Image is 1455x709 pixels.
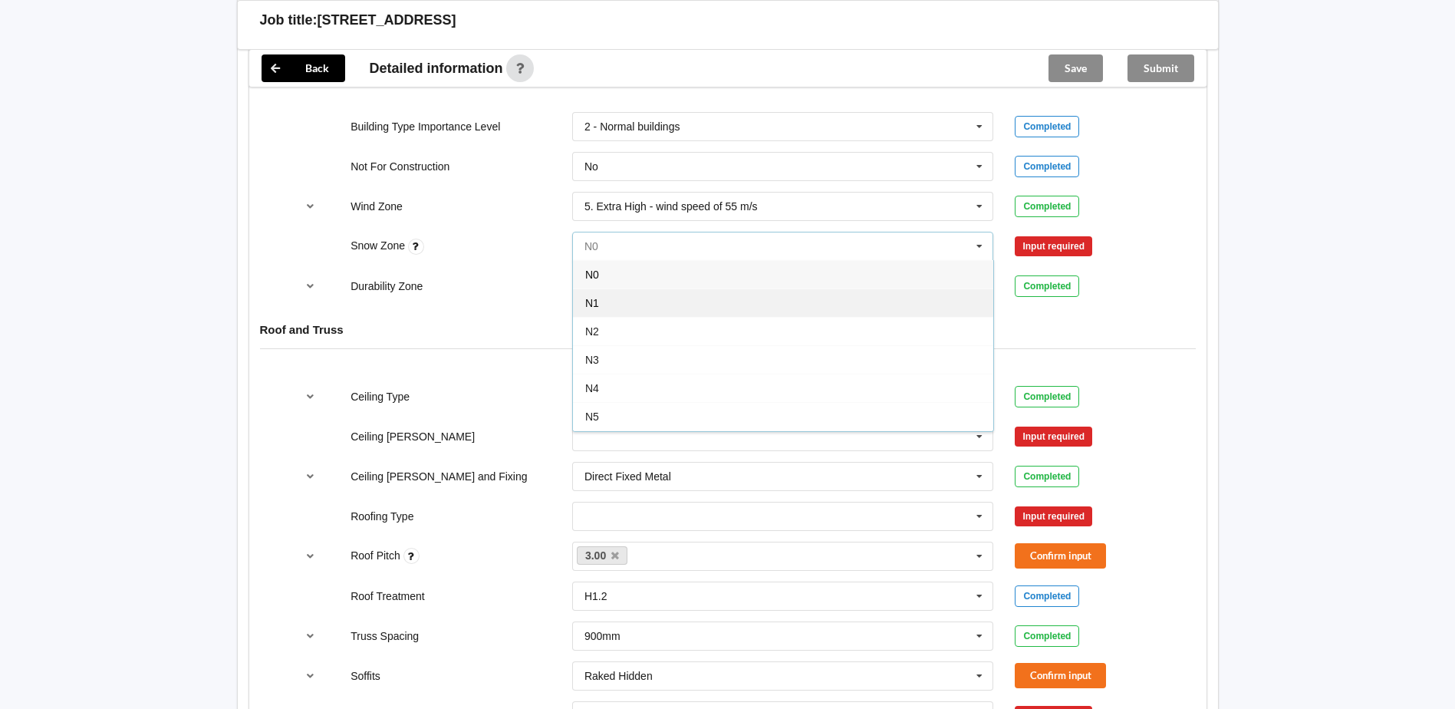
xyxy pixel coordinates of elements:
[351,510,413,523] label: Roofing Type
[351,120,500,133] label: Building Type Importance Level
[577,546,627,565] a: 3.00
[295,272,325,300] button: reference-toggle
[351,630,419,642] label: Truss Spacing
[351,430,475,443] label: Ceiling [PERSON_NAME]
[1015,196,1079,217] div: Completed
[351,239,408,252] label: Snow Zone
[295,383,325,411] button: reference-toggle
[370,61,503,75] span: Detailed information
[1015,625,1079,647] div: Completed
[1015,543,1106,569] button: Confirm input
[1015,663,1106,688] button: Confirm input
[351,391,410,403] label: Ceiling Type
[295,463,325,490] button: reference-toggle
[260,12,318,29] h3: Job title:
[351,470,527,483] label: Ceiling [PERSON_NAME] and Fixing
[585,269,599,281] span: N0
[295,622,325,650] button: reference-toggle
[585,325,599,338] span: N2
[1015,585,1079,607] div: Completed
[1015,236,1092,256] div: Input required
[584,471,671,482] div: Direct Fixed Metal
[585,411,599,423] span: N5
[295,662,325,690] button: reference-toggle
[584,591,607,602] div: H1.2
[351,160,449,173] label: Not For Construction
[260,322,1196,337] h4: Roof and Truss
[351,549,403,562] label: Roof Pitch
[585,382,599,394] span: N4
[585,297,599,309] span: N1
[585,354,599,366] span: N3
[584,671,653,681] div: Raked Hidden
[351,200,403,213] label: Wind Zone
[295,193,325,220] button: reference-toggle
[1015,156,1079,177] div: Completed
[1015,466,1079,487] div: Completed
[1015,275,1079,297] div: Completed
[1015,116,1079,137] div: Completed
[584,631,621,641] div: 900mm
[1015,506,1092,526] div: Input required
[295,542,325,570] button: reference-toggle
[584,121,680,132] div: 2 - Normal buildings
[351,280,423,292] label: Durability Zone
[584,161,598,172] div: No
[351,590,425,602] label: Roof Treatment
[584,201,758,212] div: 5. Extra High - wind speed of 55 m/s
[351,670,380,682] label: Soffits
[262,54,345,82] button: Back
[1015,386,1079,407] div: Completed
[318,12,456,29] h3: [STREET_ADDRESS]
[1015,427,1092,447] div: Input required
